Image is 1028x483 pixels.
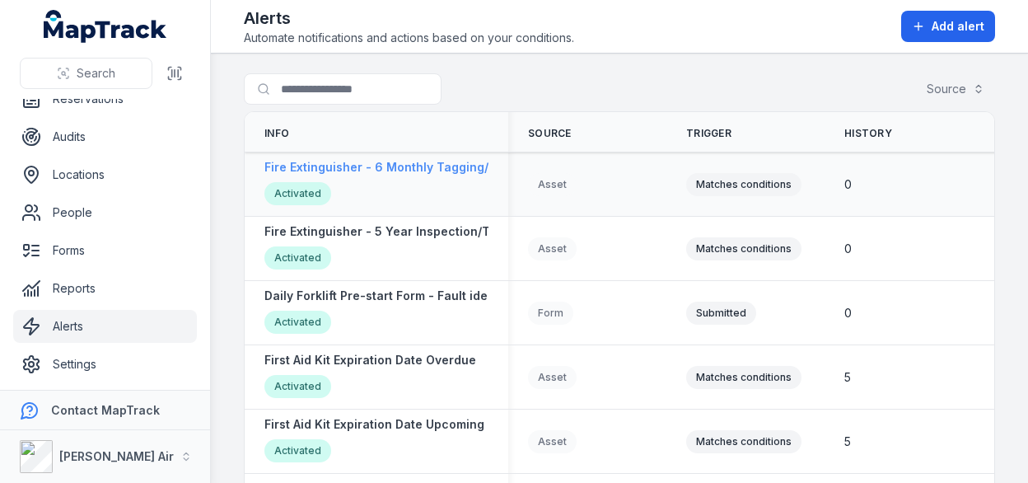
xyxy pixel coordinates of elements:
[844,127,892,140] span: History
[13,310,197,343] a: Alerts
[264,159,699,209] a: Fire Extinguisher - 6 Monthly Tagging/Inspection Upcoming Due Date AlertActivated
[264,127,289,140] span: Info
[264,246,331,270] div: Activated
[528,430,577,453] div: Asset
[264,439,331,462] div: Activated
[686,366,801,389] div: Matches conditions
[244,30,574,46] span: Automate notifications and actions based on your conditions.
[686,173,801,196] div: Matches conditions
[264,352,476,402] a: First Aid Kit Expiration Date OverdueActivated
[13,196,197,229] a: People
[686,127,731,140] span: Trigger
[13,348,197,381] a: Settings
[844,305,852,321] span: 0
[901,11,995,42] button: Add alert
[844,434,851,450] span: 5
[244,7,574,30] h2: Alerts
[264,416,484,467] a: First Aid Kit Expiration Date UpcomingActivated
[13,158,197,191] a: Locations
[13,120,197,153] a: Audits
[44,10,167,43] a: MapTrack
[844,176,852,193] span: 0
[13,82,197,115] a: Reservations
[264,311,331,334] div: Activated
[264,159,699,176] strong: Fire Extinguisher - 6 Monthly Tagging/Inspection Upcoming Due Date Alert
[844,369,851,386] span: 5
[13,272,197,305] a: Reports
[528,127,572,140] span: Source
[264,375,331,398] div: Activated
[51,403,160,417] strong: Contact MapTrack
[13,234,197,267] a: Forms
[264,416,484,433] strong: First Aid Kit Expiration Date Upcoming
[686,430,801,453] div: Matches conditions
[916,73,995,105] button: Source
[528,302,573,325] div: Form
[264,223,657,274] a: Fire Extinguisher - 5 Year Inspection/Test Upcoming Due Date AlertActivated
[264,288,529,338] a: Daily Forklift Pre-start Form - Fault identified.Activated
[264,182,331,205] div: Activated
[528,366,577,389] div: Asset
[844,241,852,257] span: 0
[20,58,152,89] button: Search
[264,352,476,368] strong: First Aid Kit Expiration Date Overdue
[264,288,529,304] strong: Daily Forklift Pre-start Form - Fault identified.
[686,237,801,260] div: Matches conditions
[59,449,174,463] strong: [PERSON_NAME] Air
[932,18,984,35] span: Add alert
[686,302,756,325] div: Submitted
[528,237,577,260] div: Asset
[77,65,115,82] span: Search
[264,223,657,240] strong: Fire Extinguisher - 5 Year Inspection/Test Upcoming Due Date Alert
[528,173,577,196] div: Asset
